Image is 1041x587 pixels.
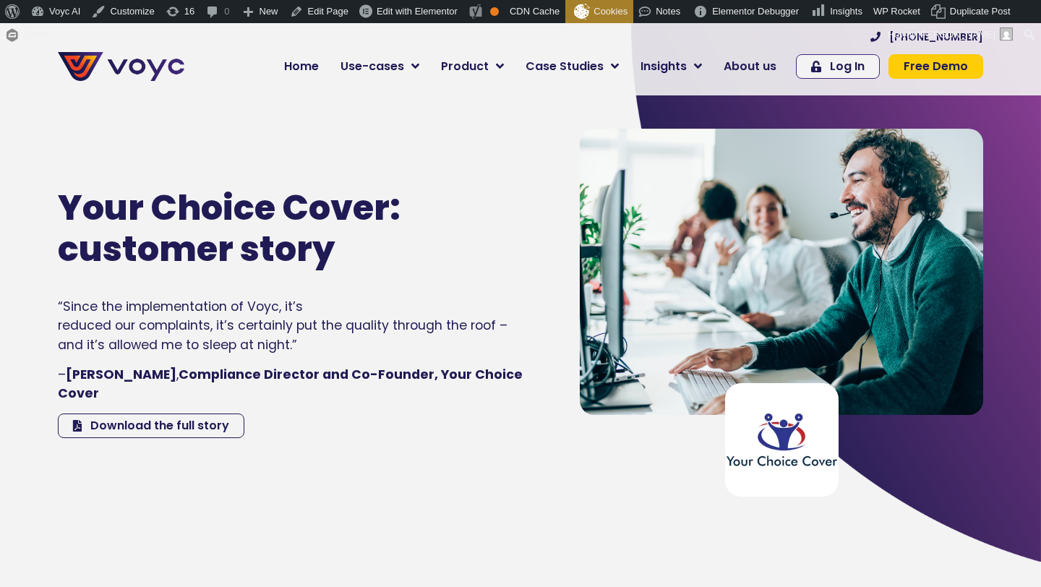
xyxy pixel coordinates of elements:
[830,61,865,72] span: Log In
[870,32,983,42] a: [PHONE_NUMBER]
[796,54,880,79] a: Log In
[340,58,404,75] span: Use-cases
[888,54,983,79] a: Free Demo
[377,6,458,17] span: Edit with Elementor
[641,58,687,75] span: Insights
[58,297,527,354] p: “Since the implementation of Voyc, it’s reduced our complaints, it’s certainly put the quality th...
[90,420,229,432] span: Download the full story
[883,23,1019,46] a: Howdy,
[24,23,51,46] span: Forms
[430,52,515,81] a: Product
[58,366,523,402] span: – ,
[904,61,968,72] span: Free Demo
[441,58,489,75] span: Product
[273,52,330,81] a: Home
[526,58,604,75] span: Case Studies
[58,414,244,438] a: Download the full story
[66,366,176,383] strong: [PERSON_NAME]
[713,52,787,81] a: About us
[724,58,776,75] span: About us
[515,52,630,81] a: Case Studies
[284,58,319,75] span: Home
[58,366,523,402] strong: Compliance Director and Co-Founder, Your Choice Cover
[630,52,713,81] a: Insights
[918,29,995,40] span: [PERSON_NAME]
[58,187,447,270] h1: Your Choice Cover: customer story
[330,52,430,81] a: Use-cases
[58,52,184,81] img: voyc-full-logo
[490,7,499,16] div: OK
